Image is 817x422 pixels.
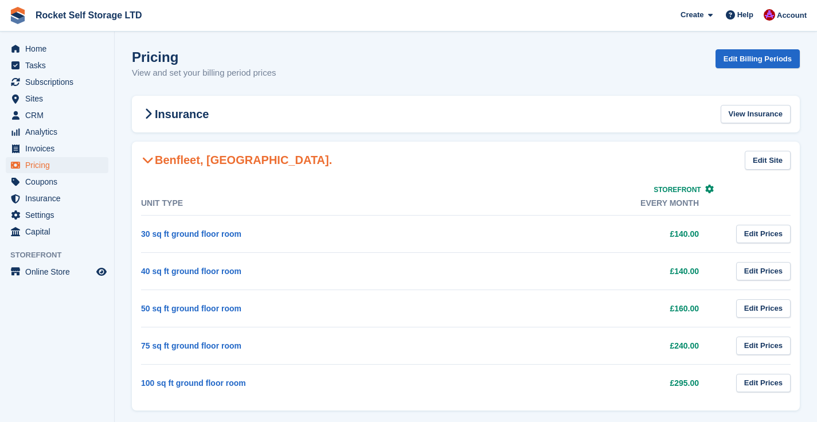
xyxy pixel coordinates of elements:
[736,299,791,318] a: Edit Prices
[432,327,722,364] td: £240.00
[25,174,94,190] span: Coupons
[432,290,722,327] td: £160.00
[777,10,807,21] span: Account
[25,41,94,57] span: Home
[737,9,753,21] span: Help
[6,140,108,157] a: menu
[141,192,432,216] th: Unit Type
[141,153,332,167] h2: Benfleet, [GEOGRAPHIC_DATA].
[31,6,147,25] a: Rocket Self Storage LTD
[716,49,800,68] a: Edit Billing Periods
[10,249,114,261] span: Storefront
[745,151,791,170] a: Edit Site
[141,107,209,121] h2: Insurance
[736,262,791,281] a: Edit Prices
[721,105,791,124] a: View Insurance
[25,140,94,157] span: Invoices
[432,192,722,216] th: Every month
[9,7,26,24] img: stora-icon-8386f47178a22dfd0bd8f6a31ec36ba5ce8667c1dd55bd0f319d3a0aa187defe.svg
[6,157,108,173] a: menu
[6,57,108,73] a: menu
[736,374,791,393] a: Edit Prices
[432,215,722,252] td: £140.00
[6,224,108,240] a: menu
[25,157,94,173] span: Pricing
[654,186,701,194] span: Storefront
[141,304,241,313] a: 50 sq ft ground floor room
[25,224,94,240] span: Capital
[6,107,108,123] a: menu
[6,41,108,57] a: menu
[25,107,94,123] span: CRM
[25,57,94,73] span: Tasks
[764,9,775,21] img: Lee Tresadern
[141,378,246,388] a: 100 sq ft ground floor room
[6,124,108,140] a: menu
[132,49,276,65] h1: Pricing
[6,91,108,107] a: menu
[6,174,108,190] a: menu
[736,337,791,355] a: Edit Prices
[25,264,94,280] span: Online Store
[25,190,94,206] span: Insurance
[432,364,722,401] td: £295.00
[141,229,241,239] a: 30 sq ft ground floor room
[6,190,108,206] a: menu
[432,252,722,290] td: £140.00
[141,267,241,276] a: 40 sq ft ground floor room
[654,186,714,194] a: Storefront
[6,74,108,90] a: menu
[25,74,94,90] span: Subscriptions
[25,91,94,107] span: Sites
[25,124,94,140] span: Analytics
[6,264,108,280] a: menu
[681,9,703,21] span: Create
[141,341,241,350] a: 75 sq ft ground floor room
[95,265,108,279] a: Preview store
[736,225,791,244] a: Edit Prices
[132,67,276,80] p: View and set your billing period prices
[25,207,94,223] span: Settings
[6,207,108,223] a: menu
